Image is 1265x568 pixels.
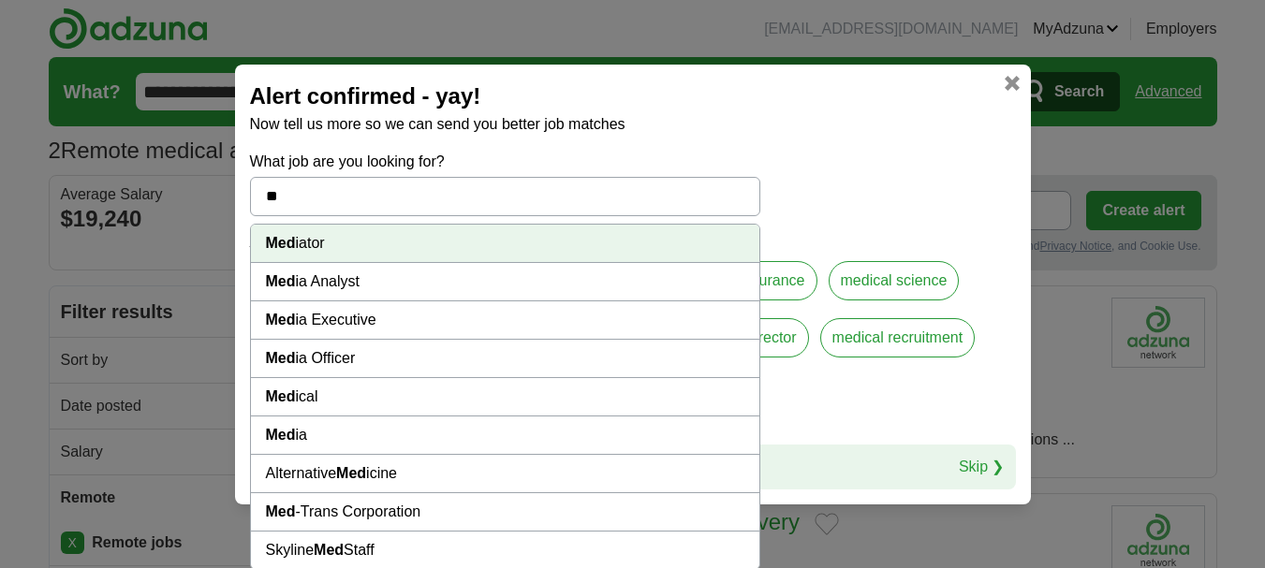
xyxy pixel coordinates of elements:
li: -Trans Corporation [251,493,759,532]
p: Now tell us more so we can send you better job matches [250,113,1016,136]
strong: Med [266,503,296,519]
strong: Med [314,542,344,558]
label: What job are you looking for? [250,151,760,173]
a: Skip ❯ [959,456,1005,478]
li: ia [251,416,759,455]
strong: Med [266,273,296,289]
strong: Med [266,312,296,328]
h2: Alert confirmed - yay! [250,80,1016,113]
strong: Med [336,465,366,481]
label: medical recruitment [820,318,976,357]
strong: Med [266,427,296,443]
strong: Med [266,235,296,251]
li: ia Executive [251,301,759,340]
li: Alternative icine [251,455,759,493]
label: medical science [829,261,960,300]
li: ia Officer [251,340,759,378]
li: iator [251,225,759,263]
strong: Med [266,388,296,404]
li: ical [251,378,759,416]
li: ia Analyst [251,263,759,301]
strong: Med [266,350,296,366]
